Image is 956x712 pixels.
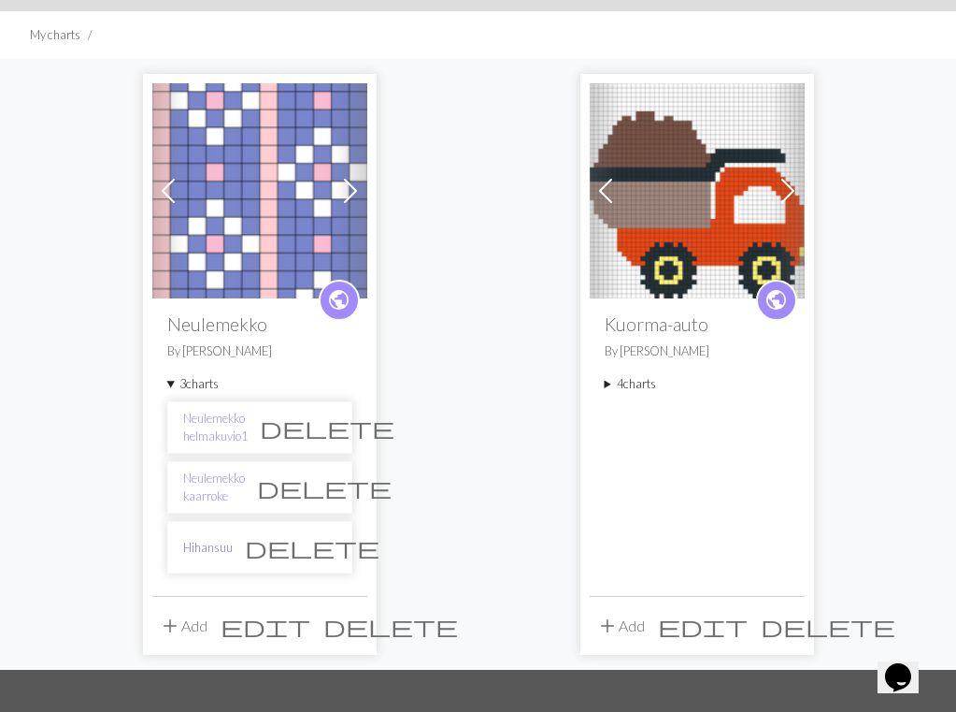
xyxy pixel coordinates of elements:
button: Add [590,608,651,644]
span: add [596,613,619,639]
span: public [764,285,788,314]
span: delete [260,414,394,441]
p: By [PERSON_NAME] [167,342,352,360]
button: Delete chart [248,410,407,445]
a: Neulemekko helmakuvio1 [152,180,367,197]
span: public [327,285,350,314]
i: public [764,282,788,319]
img: Neulemekko helmakuvio1 [152,83,367,298]
h2: Kuorma-auto [605,313,790,335]
a: Neulemekko helmakuvio1 [183,410,248,445]
span: delete [323,613,458,639]
h2: Neulemekko [167,313,352,335]
i: public [327,282,350,319]
iframe: chat widget [878,637,937,693]
summary: 4charts [605,375,790,393]
span: edit [658,613,748,639]
i: Edit [221,615,310,637]
a: Kuorma-auto [590,180,805,197]
button: Edit [214,608,317,644]
a: Hihansuu [183,539,233,557]
span: add [159,613,181,639]
button: Delete chart [245,470,404,505]
a: public [756,280,797,321]
img: Kuorma-auto [590,83,805,298]
a: Neulemekko kaarroke [183,470,245,505]
p: By [PERSON_NAME] [605,342,790,360]
button: Delete chart [233,530,392,565]
span: edit [221,613,310,639]
button: Delete [754,608,902,644]
button: Edit [651,608,754,644]
button: Delete [317,608,464,644]
i: Edit [658,615,748,637]
span: delete [257,474,392,501]
summary: 3charts [167,375,352,393]
a: public [319,280,360,321]
li: My charts [30,26,80,44]
button: Add [152,608,214,644]
span: delete [245,534,379,560]
span: delete [761,613,895,639]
